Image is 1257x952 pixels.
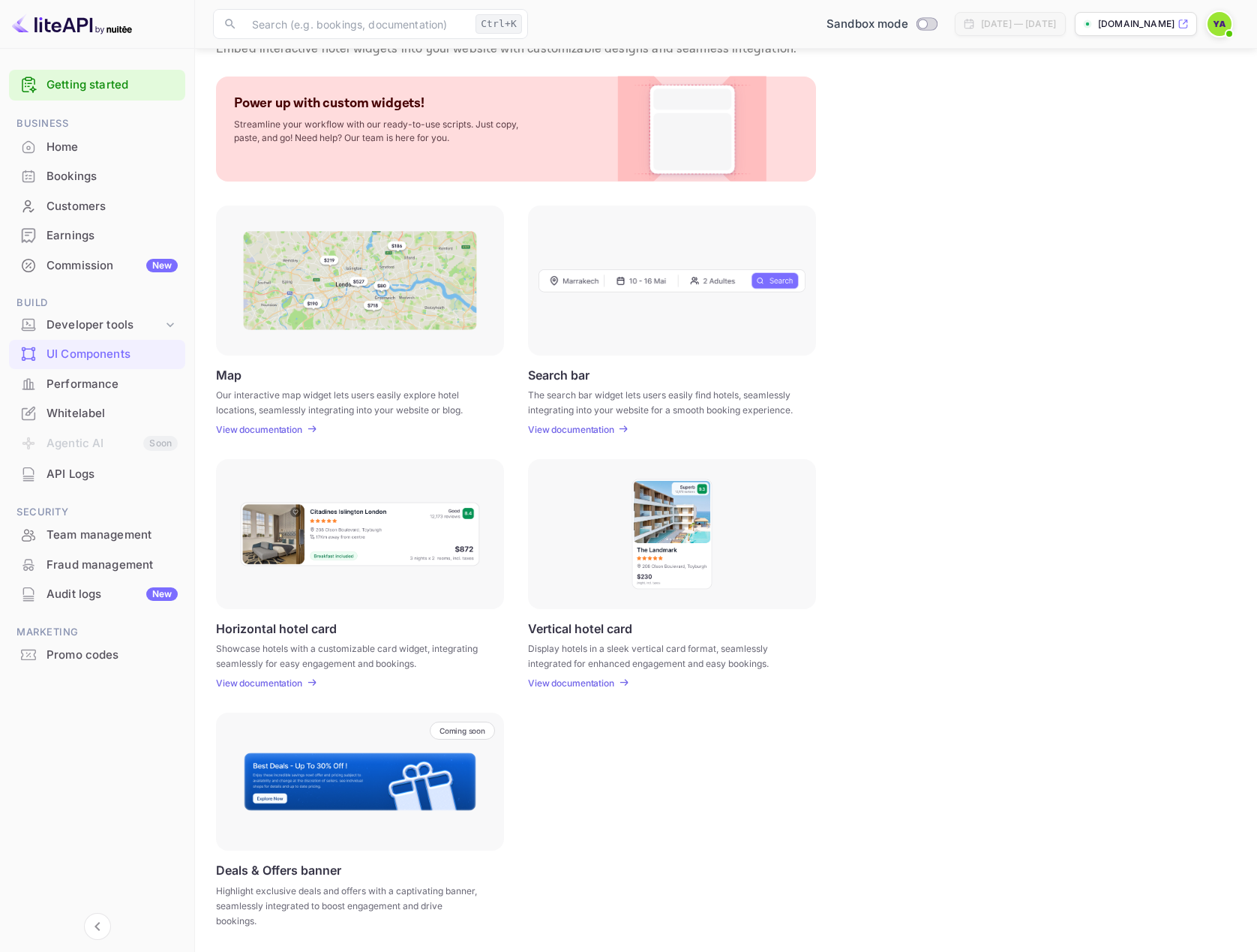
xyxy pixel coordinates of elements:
div: CommissionNew [9,251,185,281]
p: View documentation [216,424,302,435]
div: API Logs [9,460,185,489]
p: Showcase hotels with a customizable card widget, integrating seamlessly for easy engagement and b... [216,641,485,668]
img: Horizontal hotel card Frame [239,501,481,567]
span: Build [9,295,185,311]
a: Promo codes [9,641,185,668]
a: Performance [9,370,185,398]
div: Performance [9,370,185,399]
div: UI Components [46,346,178,363]
div: UI Components [9,340,185,369]
div: Team management [46,527,178,544]
img: LiteAPI logo [12,12,132,36]
p: Power up with custom widgets! [234,95,424,112]
img: Custom Widget PNG [631,77,753,182]
div: Bookings [9,162,185,191]
div: Getting started [9,70,185,101]
a: View documentation [216,677,307,689]
img: Vertical hotel card Frame [631,478,713,590]
div: API Logs [46,466,178,483]
input: Search (e.g. bookings, documentation) [243,9,469,39]
p: View documentation [216,677,302,689]
span: Marketing [9,624,185,641]
div: Customers [9,192,185,221]
div: Audit logsNew [9,580,185,609]
p: Our interactive map widget lets users easily explore hotel locations, seamlessly integrating into... [216,388,485,415]
div: Whitelabel [46,405,178,422]
p: Horizontal hotel card [216,621,337,635]
img: Yariv Adin [1207,12,1231,36]
p: Display hotels in a sleek vertical card format, seamlessly integrated for enhanced engagement and... [528,641,797,668]
p: Embed interactive hotel widgets into your website with customizable designs and seamless integrat... [216,41,1236,59]
div: Switch to Production mode [820,16,943,33]
div: Fraud management [46,557,178,574]
div: Promo codes [46,647,178,664]
img: Map Frame [243,231,477,330]
button: Collapse navigation [84,913,111,940]
div: Performance [46,376,178,393]
div: Developer tools [9,312,185,338]
p: Streamline your workflow with our ready-to-use scripts. Just copy, paste, and go! Need help? Our ... [234,118,534,145]
a: Fraud management [9,551,185,578]
a: Whitelabel [9,399,185,427]
div: Team management [9,521,185,550]
span: Sandbox mode [826,16,908,33]
div: Developer tools [46,317,163,334]
p: [DOMAIN_NAME] [1098,17,1174,31]
p: View documentation [528,677,614,689]
a: CommissionNew [9,251,185,279]
p: The search bar widget lets users easily find hotels, seamlessly integrating into your website for... [528,388,797,415]
div: Home [46,139,178,156]
a: Home [9,133,185,161]
p: Highlight exclusive deals and offers with a captivating banner, seamlessly integrated to boost en... [216,884,485,929]
div: Earnings [46,227,178,245]
div: Fraud management [9,551,185,580]
a: View documentation [528,677,619,689]
div: Whitelabel [9,399,185,428]
a: Customers [9,192,185,220]
a: API Logs [9,460,185,488]
span: Security [9,504,185,521]
a: Bookings [9,162,185,190]
a: View documentation [216,424,307,435]
div: Promo codes [9,641,185,670]
img: Search Frame [538,269,805,293]
a: Earnings [9,221,185,249]
div: Earnings [9,221,185,251]
div: New [146,259,178,272]
a: Getting started [46,77,178,94]
a: View documentation [528,424,619,435]
p: View documentation [528,424,614,435]
div: Bookings [46,168,178,185]
div: Audit logs [46,586,178,603]
p: Coming soon [439,726,485,735]
p: Deals & Offers banner [216,863,341,878]
div: Customers [46,198,178,215]
div: Commission [46,257,178,275]
div: [DATE] — [DATE] [981,17,1056,31]
div: New [146,587,178,601]
p: Vertical hotel card [528,621,632,635]
a: Audit logsNew [9,580,185,608]
a: UI Components [9,340,185,368]
p: Map [216,368,241,382]
div: Home [9,133,185,162]
div: Ctrl+K [475,14,522,34]
p: Search bar [528,368,589,382]
a: Team management [9,521,185,548]
img: Banner Frame [243,752,477,812]
span: Business [9,116,185,132]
